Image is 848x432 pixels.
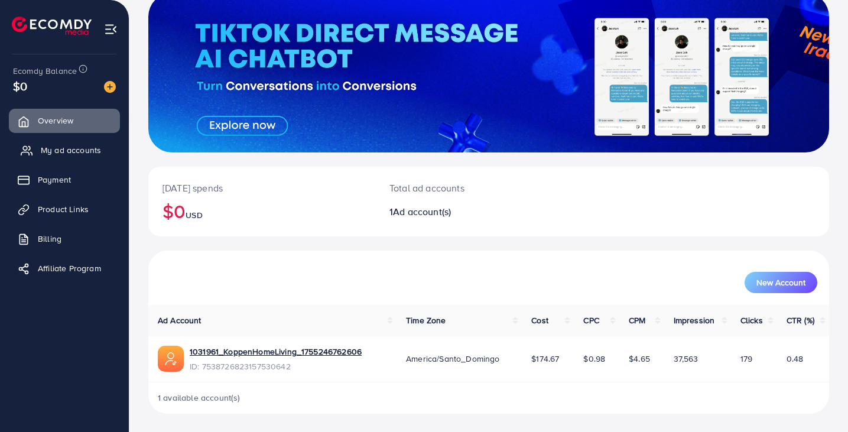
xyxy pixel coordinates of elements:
[38,233,61,245] span: Billing
[787,314,814,326] span: CTR (%)
[158,314,202,326] span: Ad Account
[13,65,77,77] span: Ecomdy Balance
[629,314,645,326] span: CPM
[38,262,101,274] span: Affiliate Program
[38,174,71,186] span: Payment
[104,81,116,93] img: image
[389,181,531,195] p: Total ad accounts
[104,22,118,36] img: menu
[406,314,446,326] span: Time Zone
[9,227,120,251] a: Billing
[186,209,202,221] span: USD
[531,353,559,365] span: $174.67
[41,144,101,156] span: My ad accounts
[38,115,73,126] span: Overview
[406,353,499,365] span: America/Santo_Domingo
[9,256,120,280] a: Affiliate Program
[38,203,89,215] span: Product Links
[745,272,817,293] button: New Account
[787,353,804,365] span: 0.48
[158,346,184,372] img: ic-ads-acc.e4c84228.svg
[163,200,361,222] h2: $0
[9,109,120,132] a: Overview
[9,138,120,162] a: My ad accounts
[629,353,650,365] span: $4.65
[798,379,839,423] iframe: Chat
[9,197,120,221] a: Product Links
[389,206,531,217] h2: 1
[190,346,362,358] a: 1031961_KoppenHomeLiving_1755246762606
[740,353,752,365] span: 179
[583,353,605,365] span: $0.98
[674,353,698,365] span: 37,563
[583,314,599,326] span: CPC
[740,314,763,326] span: Clicks
[756,278,805,287] span: New Account
[531,314,548,326] span: Cost
[190,360,362,372] span: ID: 7538726823157530642
[674,314,715,326] span: Impression
[393,205,451,218] span: Ad account(s)
[12,17,92,35] img: logo
[13,77,27,95] span: $0
[158,392,241,404] span: 1 available account(s)
[9,168,120,191] a: Payment
[163,181,361,195] p: [DATE] spends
